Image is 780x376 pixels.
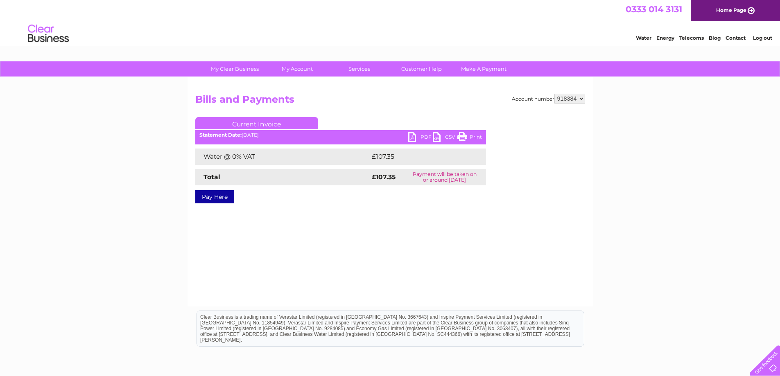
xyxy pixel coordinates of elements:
a: Services [326,61,393,77]
a: Energy [656,35,674,41]
div: [DATE] [195,132,486,138]
td: Payment will be taken on or around [DATE] [403,169,486,185]
a: Blog [709,35,721,41]
div: Account number [512,94,585,104]
a: Print [457,132,482,144]
a: Current Invoice [195,117,318,129]
a: Customer Help [388,61,455,77]
a: Water [636,35,651,41]
a: My Account [263,61,331,77]
strong: Total [203,173,220,181]
a: Make A Payment [450,61,518,77]
a: PDF [408,132,433,144]
a: Telecoms [679,35,704,41]
a: Log out [753,35,772,41]
img: logo.png [27,21,69,46]
strong: £107.35 [372,173,396,181]
td: £107.35 [370,149,470,165]
a: 0333 014 3131 [626,4,682,14]
td: Water @ 0% VAT [195,149,370,165]
a: Contact [726,35,746,41]
h2: Bills and Payments [195,94,585,109]
b: Statement Date: [199,132,242,138]
a: Pay Here [195,190,234,203]
div: Clear Business is a trading name of Verastar Limited (registered in [GEOGRAPHIC_DATA] No. 3667643... [197,5,584,40]
a: CSV [433,132,457,144]
a: My Clear Business [201,61,269,77]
